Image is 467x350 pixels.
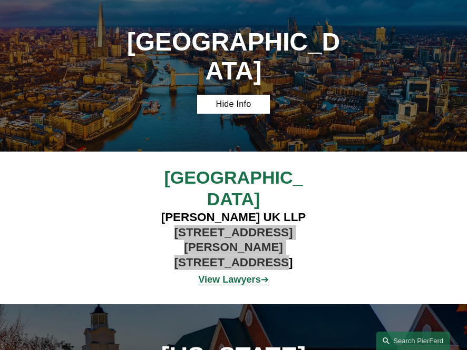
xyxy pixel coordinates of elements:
a: Hide Info [197,95,270,114]
span: ➔ [198,274,268,285]
a: View Lawyers➔ [198,274,268,285]
h1: [GEOGRAPHIC_DATA] [124,28,343,86]
span: [GEOGRAPHIC_DATA] [164,167,303,209]
h4: [PERSON_NAME] UK LLP [STREET_ADDRESS][PERSON_NAME] [STREET_ADDRESS] [142,210,325,270]
strong: View Lawyers [198,274,260,285]
a: Search this site [376,332,450,350]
